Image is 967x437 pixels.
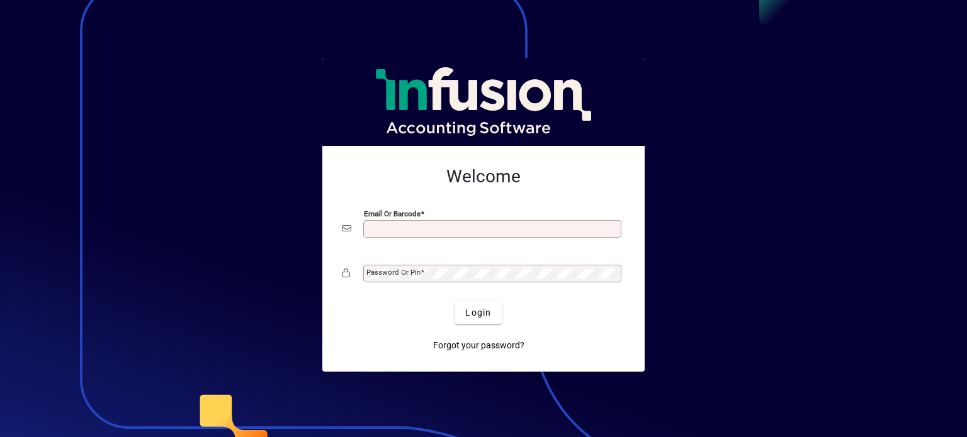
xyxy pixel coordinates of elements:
[366,268,421,277] mat-label: Password or Pin
[342,166,625,187] h2: Welcome
[433,339,524,352] span: Forgot your password?
[455,301,501,324] button: Login
[465,306,491,319] span: Login
[428,334,529,357] a: Forgot your password?
[364,209,421,218] mat-label: Email or Barcode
